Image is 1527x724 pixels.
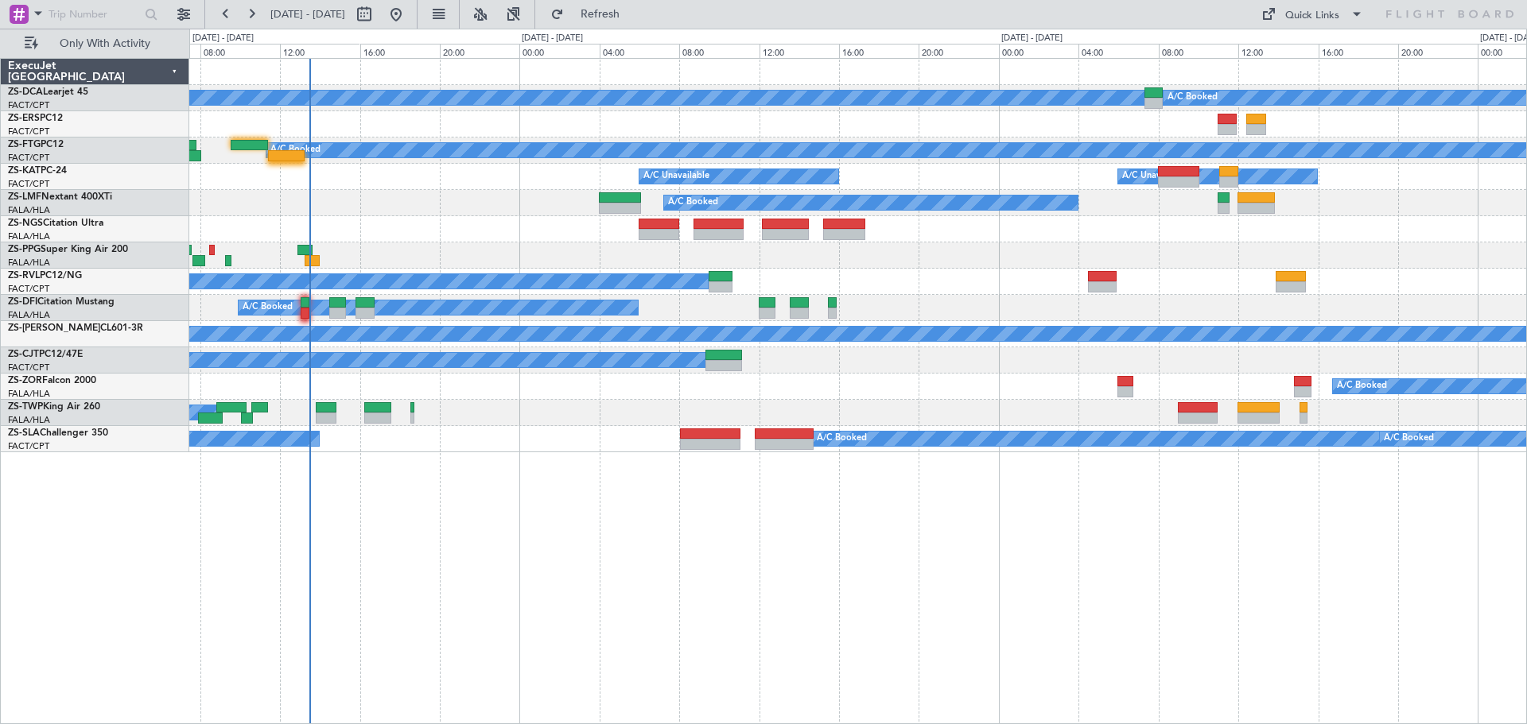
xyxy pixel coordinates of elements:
[1159,44,1238,58] div: 08:00
[1337,374,1387,398] div: A/C Booked
[8,178,49,190] a: FACT/CPT
[600,44,679,58] div: 04:00
[270,7,345,21] span: [DATE] - [DATE]
[8,204,50,216] a: FALA/HLA
[8,230,50,242] a: FALA/HLA
[817,427,867,451] div: A/C Booked
[522,32,583,45] div: [DATE] - [DATE]
[8,140,41,149] span: ZS-FTG
[8,376,96,385] a: ZS-ZORFalcon 2000
[8,362,49,374] a: FACT/CPT
[440,44,519,58] div: 20:00
[519,44,599,58] div: 00:00
[8,297,37,307] span: ZS-DFI
[8,402,100,412] a: ZS-TWPKing Air 260
[8,428,40,438] span: ZS-SLA
[8,271,40,281] span: ZS-RVL
[760,44,839,58] div: 12:00
[49,2,140,26] input: Trip Number
[41,38,168,49] span: Only With Activity
[8,440,49,452] a: FACT/CPT
[280,44,359,58] div: 12:00
[200,44,280,58] div: 08:00
[1398,44,1478,58] div: 20:00
[8,309,50,321] a: FALA/HLA
[8,152,49,164] a: FACT/CPT
[8,323,143,333] a: ZS-[PERSON_NAME]CL601-3R
[643,165,709,188] div: A/C Unavailable
[8,376,42,385] span: ZS-ZOR
[839,44,919,58] div: 16:00
[8,87,88,97] a: ZS-DCALearjet 45
[1285,8,1339,24] div: Quick Links
[8,350,83,359] a: ZS-CJTPC12/47E
[8,257,50,269] a: FALA/HLA
[17,31,173,56] button: Only With Activity
[919,44,998,58] div: 20:00
[1078,44,1158,58] div: 04:00
[8,402,43,412] span: ZS-TWP
[8,99,49,111] a: FACT/CPT
[8,350,39,359] span: ZS-CJT
[8,166,41,176] span: ZS-KAT
[679,44,759,58] div: 08:00
[8,192,41,202] span: ZS-LMF
[8,245,41,254] span: ZS-PPG
[1319,44,1398,58] div: 16:00
[8,87,43,97] span: ZS-DCA
[8,140,64,149] a: ZS-FTGPC12
[8,297,115,307] a: ZS-DFICitation Mustang
[8,388,50,400] a: FALA/HLA
[1384,427,1434,451] div: A/C Booked
[1253,2,1371,27] button: Quick Links
[999,44,1078,58] div: 00:00
[8,114,63,123] a: ZS-ERSPC12
[1001,32,1063,45] div: [DATE] - [DATE]
[8,114,40,123] span: ZS-ERS
[8,166,67,176] a: ZS-KATPC-24
[8,323,100,333] span: ZS-[PERSON_NAME]
[1168,86,1218,110] div: A/C Booked
[8,428,108,438] a: ZS-SLAChallenger 350
[8,414,50,426] a: FALA/HLA
[543,2,639,27] button: Refresh
[360,44,440,58] div: 16:00
[8,283,49,295] a: FACT/CPT
[1238,44,1318,58] div: 12:00
[8,219,43,228] span: ZS-NGS
[8,245,128,254] a: ZS-PPGSuper King Air 200
[8,219,103,228] a: ZS-NGSCitation Ultra
[8,126,49,137] a: FACT/CPT
[1122,165,1188,188] div: A/C Unavailable
[668,191,718,215] div: A/C Booked
[192,32,254,45] div: [DATE] - [DATE]
[243,296,293,319] div: A/C Booked
[8,192,112,202] a: ZS-LMFNextant 400XTi
[8,271,82,281] a: ZS-RVLPC12/NG
[567,9,634,20] span: Refresh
